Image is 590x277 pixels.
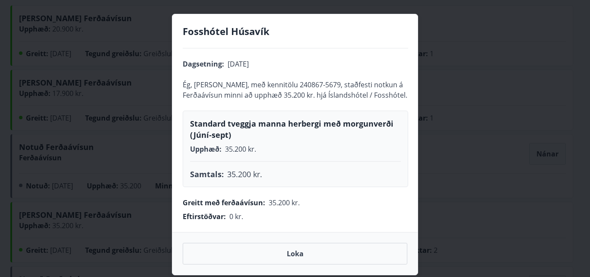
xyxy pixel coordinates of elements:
span: Greitt með ferðaávísun : [183,198,265,207]
span: Eftirstöðvar : [183,212,226,221]
span: Samtals : [190,169,224,179]
span: Loka [287,249,304,258]
span: Ég, [PERSON_NAME], með kennitölu 240867-5679, staðfesti notkun á Ferðaávísun minni að upphæð 35.2... [183,80,407,100]
span: 35.200 kr. [227,169,262,179]
span: Upphæð : [190,144,222,154]
span: [DATE] [228,59,249,69]
span: 35.200 kr. [225,144,256,154]
button: Loka [183,243,407,264]
span: 0 kr. [229,212,243,221]
span: Standard tveggja manna herbergi með morgunverði (Júní-sept) [190,118,393,140]
span: Dagsetning : [183,59,224,69]
h4: Fosshótel Húsavík [183,25,408,38]
span: 35.200 kr. [269,198,300,207]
